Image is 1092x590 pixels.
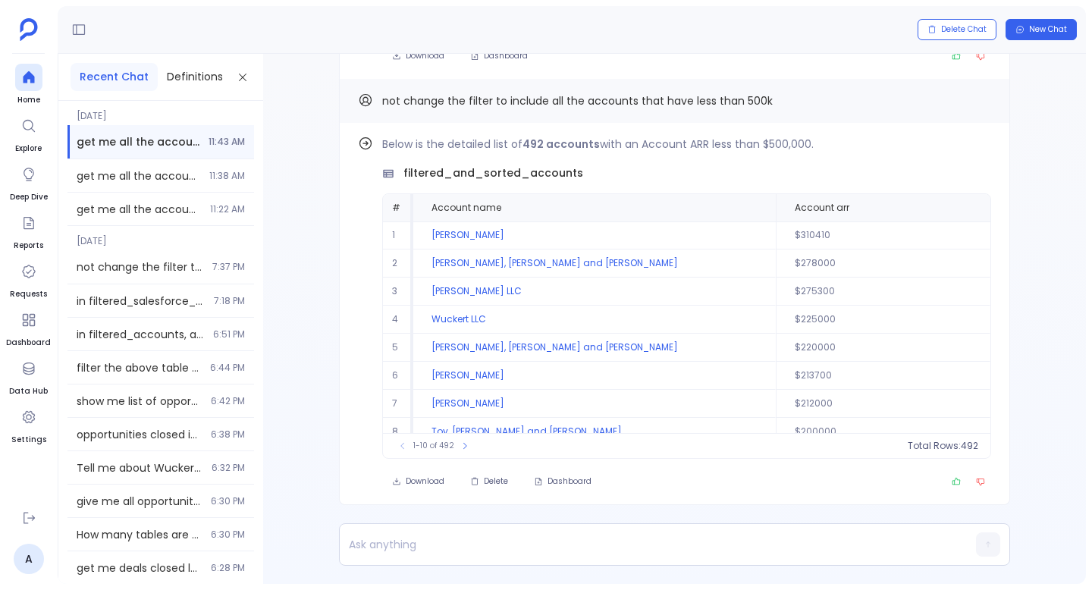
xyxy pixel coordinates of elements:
[1006,19,1077,40] button: New Chat
[776,278,990,306] td: $275300
[77,202,201,217] span: get me all the accounts where arr is more than 500k
[406,476,444,487] span: Download
[413,278,775,306] td: [PERSON_NAME] LLC
[209,170,245,182] span: 11:38 AM
[383,306,413,334] td: 4
[67,226,254,247] span: [DATE]
[10,258,47,300] a: Requests
[14,544,44,574] a: A
[413,362,775,390] td: [PERSON_NAME]
[77,327,204,342] span: in filtered_accounts, add the associated users table data
[10,161,48,203] a: Deep Dive
[77,560,202,576] span: get me deals closed last year and created before last year
[210,203,245,215] span: 11:22 AM
[413,390,775,418] td: [PERSON_NAME]
[484,476,508,487] span: Delete
[77,460,202,475] span: Tell me about Wuckert LLC
[77,494,202,509] span: give me all opportunity closed in first q of 2019
[524,471,601,492] button: Dashboard
[71,63,158,91] button: Recent Chat
[776,334,990,362] td: $220000
[548,476,591,487] span: Dashboard
[77,360,201,375] span: filter the above table to show only proposal stage opportunities
[431,202,501,214] span: Account name
[413,249,775,278] td: [PERSON_NAME], [PERSON_NAME] and [PERSON_NAME]
[213,328,245,341] span: 6:51 PM
[211,529,245,541] span: 6:30 PM
[15,112,42,155] a: Explore
[392,201,400,214] span: #
[14,209,43,252] a: Reports
[776,362,990,390] td: $213700
[413,221,775,249] td: [PERSON_NAME]
[10,288,47,300] span: Requests
[795,202,849,214] span: Account arr
[214,295,245,307] span: 7:18 PM
[413,334,775,362] td: [PERSON_NAME], [PERSON_NAME] and [PERSON_NAME]
[776,249,990,278] td: $278000
[413,440,454,452] span: 1-10 of 492
[383,390,413,418] td: 7
[211,395,245,407] span: 6:42 PM
[77,527,202,542] span: How many tables are disabled?
[211,428,245,441] span: 6:38 PM
[11,403,46,446] a: Settings
[14,240,43,252] span: Reports
[15,64,42,106] a: Home
[6,337,51,349] span: Dashboard
[9,385,48,397] span: Data Hub
[918,19,996,40] button: Delete Chat
[382,93,773,108] span: not change the filter to include all the accounts that have less than 500k
[908,440,961,452] span: Total Rows:
[406,51,444,61] span: Download
[77,134,199,149] span: get me all the accounts which have arr more than 400k
[209,136,245,148] span: 11:43 AM
[413,418,775,446] td: Toy, [PERSON_NAME] and [PERSON_NAME]
[158,63,232,91] button: Definitions
[776,306,990,334] td: $225000
[961,440,978,452] span: 492
[941,24,987,35] span: Delete Chat
[77,259,203,275] span: not change the filter to include all the accounts that have less than 500k
[212,462,245,474] span: 6:32 PM
[9,355,48,397] a: Data Hub
[1029,24,1067,35] span: New Chat
[413,306,775,334] td: Wuckert LLC
[383,334,413,362] td: 5
[211,495,245,507] span: 6:30 PM
[77,293,205,309] span: in filtered_salesforce_accounts, add associated users table data
[383,418,413,446] td: 8
[211,562,245,574] span: 6:28 PM
[383,362,413,390] td: 6
[382,135,991,153] p: Below is the detailed list of with an Account ARR less than $500,000.
[776,221,990,249] td: $310410
[776,418,990,446] td: $200000
[210,362,245,374] span: 6:44 PM
[6,306,51,349] a: Dashboard
[11,434,46,446] span: Settings
[15,94,42,106] span: Home
[382,471,454,492] button: Download
[383,249,413,278] td: 2
[776,390,990,418] td: $212000
[460,46,538,67] button: Dashboard
[383,278,413,306] td: 3
[403,165,583,181] span: filtered_and_sorted_accounts
[15,143,42,155] span: Explore
[383,221,413,249] td: 1
[67,101,254,122] span: [DATE]
[10,191,48,203] span: Deep Dive
[460,471,518,492] button: Delete
[522,137,600,152] strong: 492 accounts
[77,168,200,184] span: get me all the accounts which have arr more than 400k
[212,261,245,273] span: 7:37 PM
[484,51,528,61] span: Dashboard
[77,427,202,442] span: opportunities closed in last week and account created in next year
[77,394,202,409] span: show me list of opportunities that are stuck
[382,46,454,67] button: Download
[20,18,38,41] img: petavue logo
